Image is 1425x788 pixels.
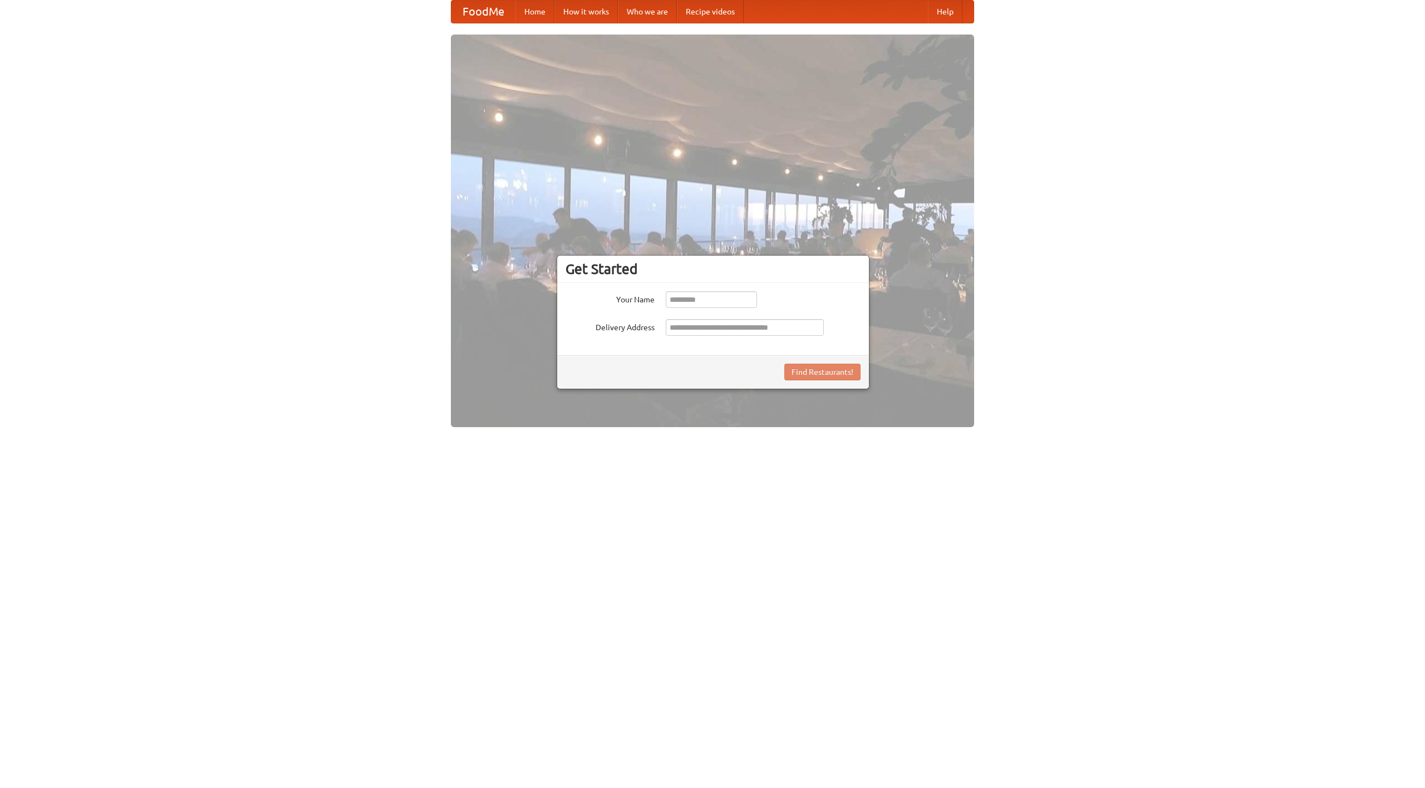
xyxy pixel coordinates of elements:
label: Delivery Address [566,319,655,333]
a: How it works [554,1,618,23]
a: Who we are [618,1,677,23]
a: Help [928,1,962,23]
label: Your Name [566,291,655,305]
a: Home [515,1,554,23]
a: FoodMe [451,1,515,23]
button: Find Restaurants! [784,364,861,380]
a: Recipe videos [677,1,744,23]
h3: Get Started [566,261,861,277]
